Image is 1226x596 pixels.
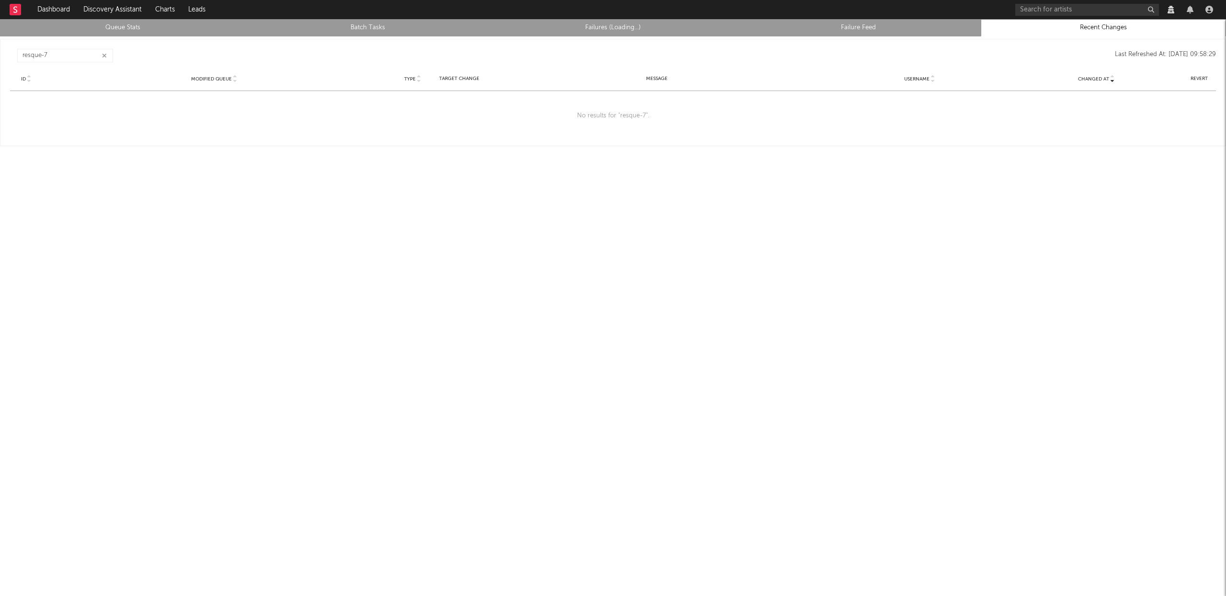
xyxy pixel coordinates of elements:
[485,75,829,82] div: Message
[1187,75,1211,82] div: Revert
[10,91,1216,141] div: No results for " resque-7 ".
[1015,4,1159,16] input: Search for artists
[17,49,113,62] input: Search...
[113,49,1216,62] div: Last Refreshed At: [DATE] 09:58:29
[904,76,930,82] span: Username
[439,75,480,82] div: Target Change
[250,22,485,34] a: Batch Tasks
[21,76,26,82] span: ID
[5,22,240,34] a: Queue Stats
[741,22,976,34] a: Failure Feed
[404,76,416,82] span: Type
[191,76,232,82] span: Modified Queue
[986,22,1221,34] a: Recent Changes
[1078,76,1109,82] span: Changed At
[496,22,730,34] a: Failures (Loading...)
